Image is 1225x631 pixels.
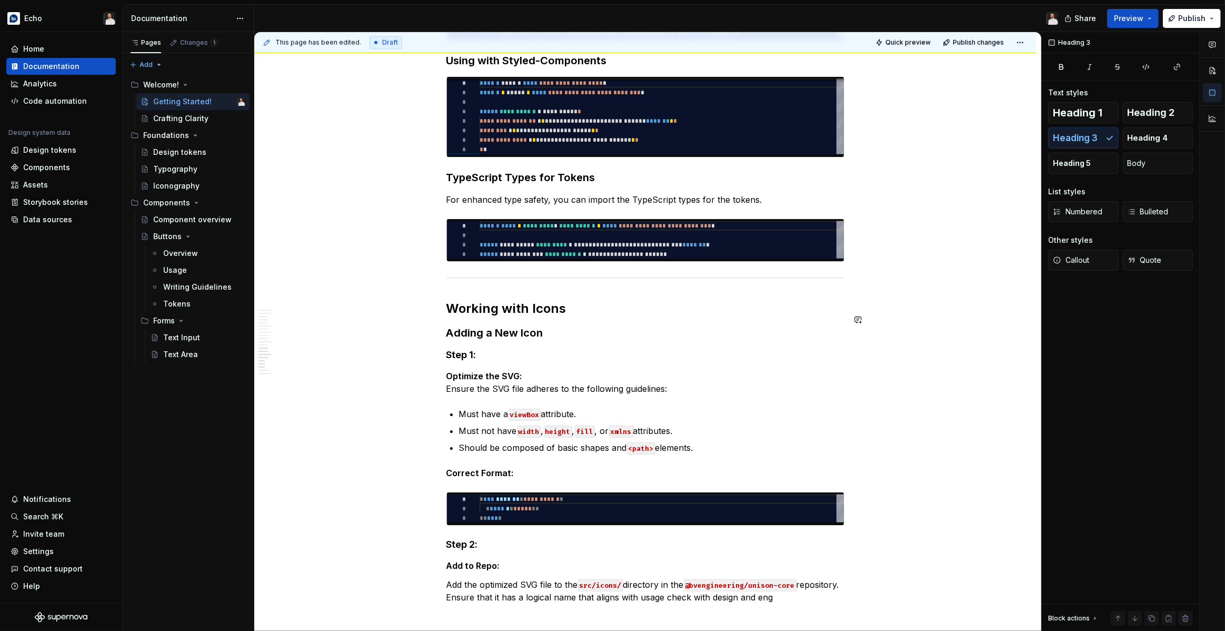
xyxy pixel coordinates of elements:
a: Component overview [136,211,250,228]
span: 1 [210,38,218,47]
p: Add the optimized SVG file to the directory in the repository. Ensure that it has a logical name ... [446,578,844,604]
button: Heading 4 [1123,127,1193,149]
button: Heading 2 [1123,102,1193,123]
img: Ben Alexander [237,97,245,106]
div: Changes [180,38,218,47]
div: Components [23,162,70,173]
div: Components [126,194,250,211]
div: Home [23,44,44,54]
span: Heading 5 [1053,158,1091,169]
a: Usage [146,262,250,279]
div: Welcome! [143,80,179,90]
div: Storybook stories [23,197,88,208]
div: Writing Guidelines [163,282,232,292]
button: Quick preview [872,35,935,50]
div: Components [143,198,190,208]
strong: Step 2: [446,539,478,550]
button: Bulleted [1123,201,1193,222]
div: Forms [153,315,175,326]
span: Heading 1 [1053,107,1102,118]
a: Text Area [146,346,250,363]
span: Bulleted [1128,206,1169,217]
svg: Supernova Logo [35,612,87,623]
code: fill [575,426,595,438]
button: Publish [1163,9,1221,28]
button: Help [6,578,116,595]
code: src/icons/ [578,579,623,591]
button: Contact support [6,560,116,577]
div: Documentation [23,61,79,72]
div: Text Input [163,332,200,343]
a: Analytics [6,75,116,92]
span: Quote [1128,255,1162,265]
div: Design tokens [23,145,76,155]
div: Overview [163,248,198,259]
span: Draft [382,38,398,47]
button: Search ⌘K [6,508,116,525]
h2: Working with Icons [446,300,844,317]
a: Code automation [6,93,116,110]
button: EchoBen Alexander [2,7,120,29]
span: Preview [1114,13,1143,24]
strong: Correct Format: [446,468,514,478]
div: Block actions [1048,611,1099,626]
img: Ben Alexander [1046,12,1059,25]
code: viewBox [509,409,541,421]
div: Component overview [153,214,232,225]
a: Text Input [146,329,250,346]
div: Buttons [153,231,182,242]
div: Foundations [126,127,250,144]
div: Page tree [126,76,250,363]
a: Buttons [136,228,250,245]
code: width [517,426,541,438]
div: Settings [23,546,54,557]
a: Settings [6,543,116,560]
button: Add [126,57,166,72]
div: Data sources [23,214,72,225]
p: Must not have , , , or attributes. [459,425,844,437]
div: Other styles [1048,235,1093,245]
img: d177ba8e-e3fd-4a4c-acd4-2f63079db987.png [7,12,20,25]
p: Must have a attribute. [459,408,844,420]
a: Data sources [6,211,116,228]
div: Pages [131,38,161,47]
div: Foundations [143,130,189,141]
a: Getting Started!Ben Alexander [136,93,250,110]
span: This page has been edited. [275,38,361,47]
div: Search ⌘K [23,511,63,522]
strong: Step 1: [446,349,476,360]
div: Getting Started! [153,96,212,107]
code: @bvengineering/unison-core [684,579,796,591]
div: Welcome! [126,76,250,93]
button: Body [1123,153,1193,174]
button: Numbered [1048,201,1119,222]
span: Body [1128,158,1146,169]
button: Heading 1 [1048,102,1119,123]
div: Usage [163,265,187,275]
span: Numbered [1053,206,1102,217]
a: Components [6,159,116,176]
a: Design tokens [136,144,250,161]
a: Storybook stories [6,194,116,211]
div: Text styles [1048,87,1088,98]
div: Assets [23,180,48,190]
span: Callout [1053,255,1089,265]
a: Typography [136,161,250,178]
a: Documentation [6,58,116,75]
p: Should be composed of basic shapes and elements. [459,441,844,454]
a: Writing Guidelines [146,279,250,295]
button: Quote [1123,250,1193,271]
a: Home [6,41,116,57]
div: Design tokens [153,147,206,157]
div: Documentation [131,13,231,24]
p: For enhanced type safety, you can import the TypeScript types for the tokens. [446,193,844,206]
span: Publish changes [953,38,1004,47]
div: Design system data [8,129,71,137]
div: Code automation [23,96,87,106]
div: Help [23,581,40,591]
code: <path> [627,442,655,455]
h3: Using with Styled-Components [446,53,844,68]
code: height [544,426,572,438]
div: List styles [1048,186,1085,197]
img: Ben Alexander [103,12,116,25]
